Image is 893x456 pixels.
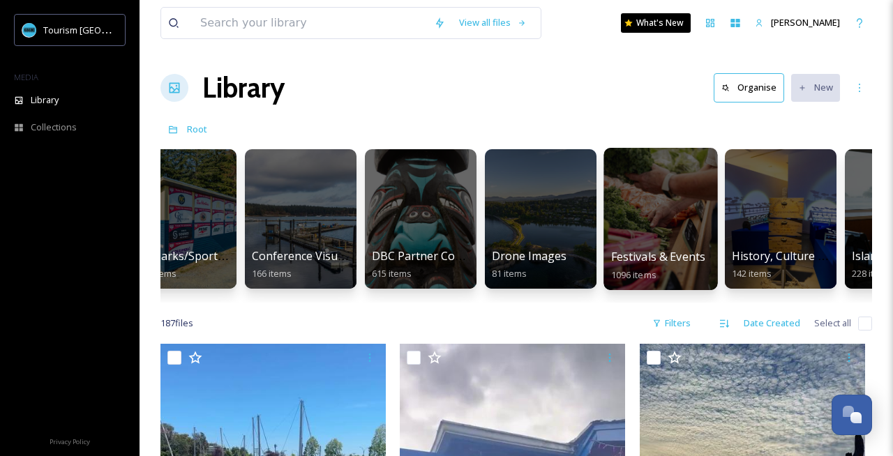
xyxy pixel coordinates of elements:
[732,250,879,280] a: History, Culture & Shopping142 items
[714,73,791,102] a: Organise
[611,250,706,281] a: Festivals & Events1096 items
[492,250,566,280] a: Drone Images81 items
[252,248,352,264] span: Conference Visuals
[14,72,38,82] span: MEDIA
[252,250,352,280] a: Conference Visuals166 items
[372,248,488,264] span: DBC Partner Contrent
[50,432,90,449] a: Privacy Policy
[492,267,527,280] span: 81 items
[832,395,872,435] button: Open Chat
[187,123,207,135] span: Root
[372,267,412,280] span: 615 items
[50,437,90,446] span: Privacy Policy
[852,267,892,280] span: 228 items
[611,249,706,264] span: Festivals & Events
[22,23,36,37] img: tourism_nanaimo_logo.jpeg
[252,267,292,280] span: 166 items
[791,74,840,101] button: New
[732,267,772,280] span: 142 items
[43,23,168,36] span: Tourism [GEOGRAPHIC_DATA]
[732,248,879,264] span: History, Culture & Shopping
[160,317,193,330] span: 187 file s
[202,67,285,109] a: Library
[814,317,851,330] span: Select all
[193,8,427,38] input: Search your library
[372,250,488,280] a: DBC Partner Contrent615 items
[132,248,259,264] span: City Parks/Sport Images
[737,310,807,337] div: Date Created
[748,9,847,36] a: [PERSON_NAME]
[645,310,698,337] div: Filters
[611,268,656,280] span: 1096 items
[31,93,59,107] span: Library
[452,9,534,36] a: View all files
[187,121,207,137] a: Root
[492,248,566,264] span: Drone Images
[771,16,840,29] span: [PERSON_NAME]
[714,73,784,102] button: Organise
[621,13,691,33] a: What's New
[31,121,77,134] span: Collections
[132,250,259,280] a: City Parks/Sport Images1846 items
